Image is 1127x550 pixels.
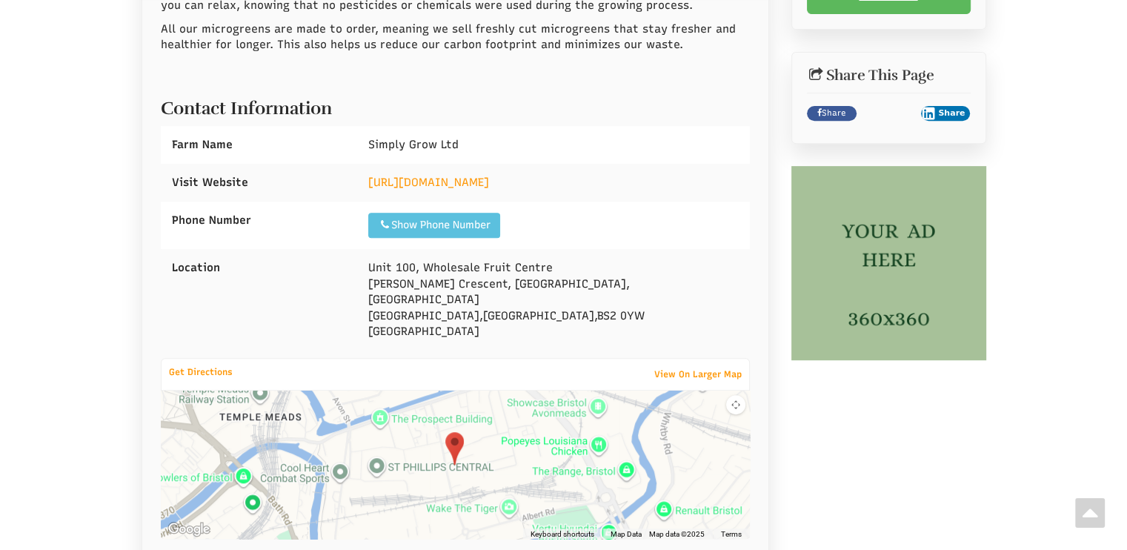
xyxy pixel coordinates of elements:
[807,106,857,121] a: Share
[483,309,594,322] span: [GEOGRAPHIC_DATA]
[791,166,986,361] img: Copy of side banner (1)
[531,529,594,540] button: Keyboard shortcuts
[164,520,213,539] a: Open this area in Google Maps (opens a new window)
[368,309,479,322] span: [GEOGRAPHIC_DATA]
[162,363,240,381] a: Get Directions
[161,202,357,239] div: Phone Number
[368,138,459,151] span: Simply Grow Ltd
[864,106,914,121] iframe: X Post Button
[647,364,749,385] a: View On Larger Map
[721,529,742,540] a: Terms (opens in new tab)
[161,249,357,287] div: Location
[164,520,213,539] img: Google
[649,529,705,540] span: Map data ©2025
[807,67,971,84] h2: Share This Page
[161,21,751,53] p: All our microgreens are made to order, meaning we sell freshly cut microgreens that stay fresher ...
[357,249,750,351] div: [PERSON_NAME] Crescent, [GEOGRAPHIC_DATA], [GEOGRAPHIC_DATA] , , [GEOGRAPHIC_DATA]
[726,395,745,414] button: Map camera controls
[161,126,357,164] div: Farm Name
[161,91,751,118] h2: Contact Information
[368,261,553,274] span: Unit 100, Wholesale Fruit Centre
[368,176,489,189] a: [URL][DOMAIN_NAME]
[597,309,645,322] span: BS2 0YW
[161,164,357,202] div: Visit Website
[921,106,971,121] button: Share
[611,529,642,540] button: Map Data
[378,218,491,233] div: Show Phone Number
